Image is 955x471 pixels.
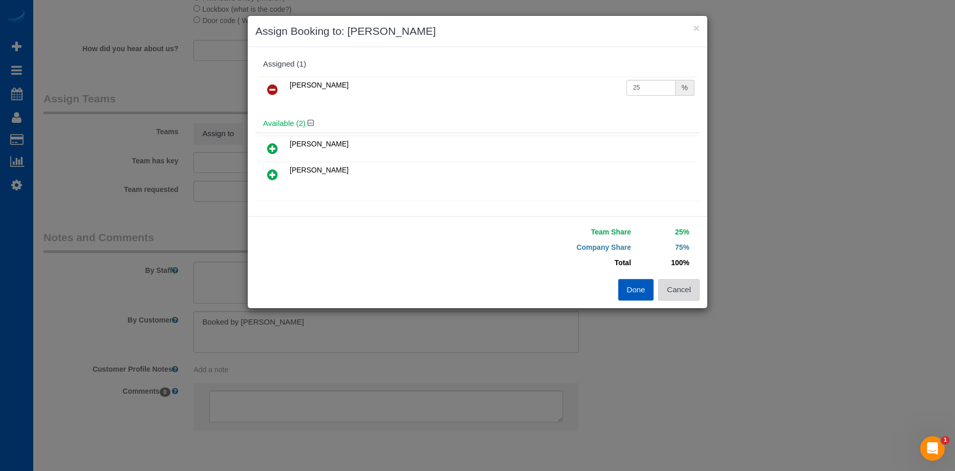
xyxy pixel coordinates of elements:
iframe: Intercom live chat [920,436,945,461]
button: Cancel [658,279,700,301]
h4: Available (2) [263,119,692,128]
td: 75% [634,240,692,255]
td: Total [485,255,634,270]
td: Company Share [485,240,634,255]
div: % [676,80,694,96]
td: Team Share [485,224,634,240]
td: 100% [634,255,692,270]
span: 1 [941,436,949,444]
span: [PERSON_NAME] [290,166,349,174]
td: 25% [634,224,692,240]
button: × [693,23,700,33]
span: [PERSON_NAME] [290,81,349,89]
div: Assigned (1) [263,60,692,69]
span: [PERSON_NAME] [290,140,349,148]
h3: Assign Booking to: [PERSON_NAME] [255,24,700,39]
button: Done [618,279,654,301]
